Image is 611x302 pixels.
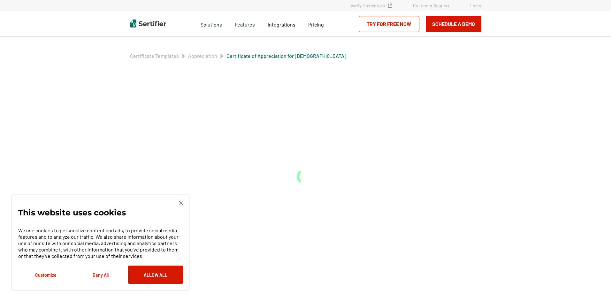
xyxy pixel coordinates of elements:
p: This website uses cookies [18,209,126,216]
p: We use cookies to personalize content and ads, to provide social media features and to analyze ou... [18,227,183,259]
a: Certificate Templates [130,53,179,59]
img: Sertifier | Digital Credentialing Platform [130,19,166,27]
span: Solutions [201,20,222,28]
span: Pricing [308,21,324,27]
a: Appreciation [188,53,217,59]
span: Features [235,20,255,28]
button: Allow All [128,266,183,284]
a: Integrations [268,20,295,28]
img: Cookie Popup Close [179,201,183,205]
span: Integrations [268,21,295,27]
a: Try for Free Now [359,16,419,32]
a: Certificate of Appreciation for [DEMOGRAPHIC_DATA]​ [226,53,346,59]
a: Pricing [308,20,324,28]
button: Schedule a Demo [426,16,481,32]
a: Customer Support [413,3,449,8]
button: Deny All [73,266,128,284]
div: Breadcrumb [130,53,346,59]
a: Login [470,3,481,8]
button: Customize [18,266,73,284]
img: Verified [388,4,392,8]
a: Verify Credentials [351,3,392,8]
